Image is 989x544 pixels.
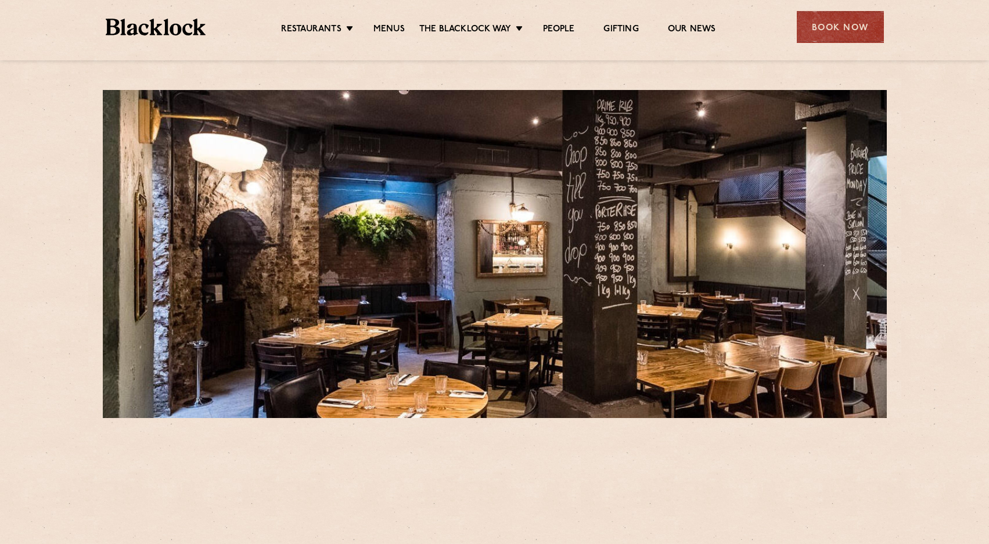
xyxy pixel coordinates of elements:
div: Book Now [797,11,884,43]
a: Our News [668,24,716,37]
a: The Blacklock Way [419,24,511,37]
a: People [543,24,574,37]
a: Menus [373,24,405,37]
a: Gifting [603,24,638,37]
img: BL_Textured_Logo-footer-cropped.svg [106,19,206,35]
a: Restaurants [281,24,341,37]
